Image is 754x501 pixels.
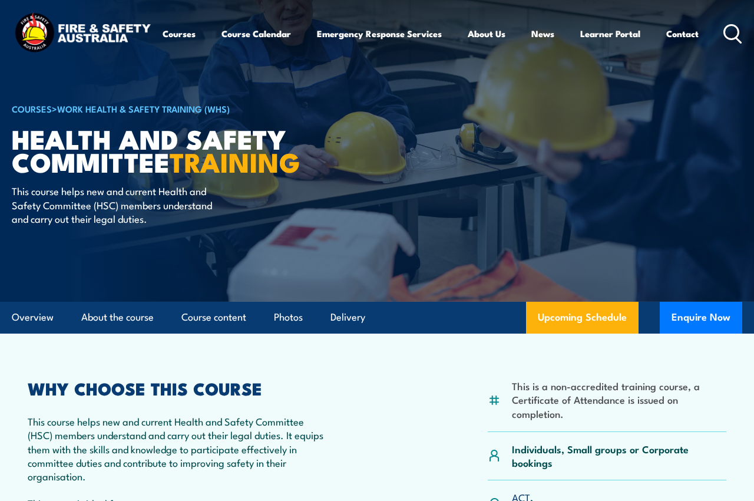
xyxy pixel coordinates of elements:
a: Contact [666,19,699,48]
strong: TRAINING [170,141,300,182]
h2: WHY CHOOSE THIS COURSE [28,380,330,395]
button: Enquire Now [660,302,742,334]
h6: > [12,101,303,116]
li: This is a non-accredited training course, a Certificate of Attendance is issued on completion. [512,379,726,420]
a: News [531,19,554,48]
p: This course helps new and current Health and Safety Committee (HSC) members understand and carry ... [12,184,227,225]
a: Photos [274,302,303,333]
p: This course helps new and current Health and Safety Committee (HSC) members understand and carry ... [28,414,330,483]
a: Work Health & Safety Training (WHS) [57,102,230,115]
a: Learner Portal [580,19,640,48]
a: About Us [468,19,505,48]
a: Upcoming Schedule [526,302,639,334]
h1: Health and Safety Committee [12,127,303,173]
a: Delivery [330,302,365,333]
a: About the course [81,302,154,333]
a: Course content [181,302,246,333]
a: Overview [12,302,54,333]
a: COURSES [12,102,52,115]
a: Emergency Response Services [317,19,442,48]
a: Courses [163,19,196,48]
p: Individuals, Small groups or Corporate bookings [512,442,726,470]
a: Course Calendar [221,19,291,48]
